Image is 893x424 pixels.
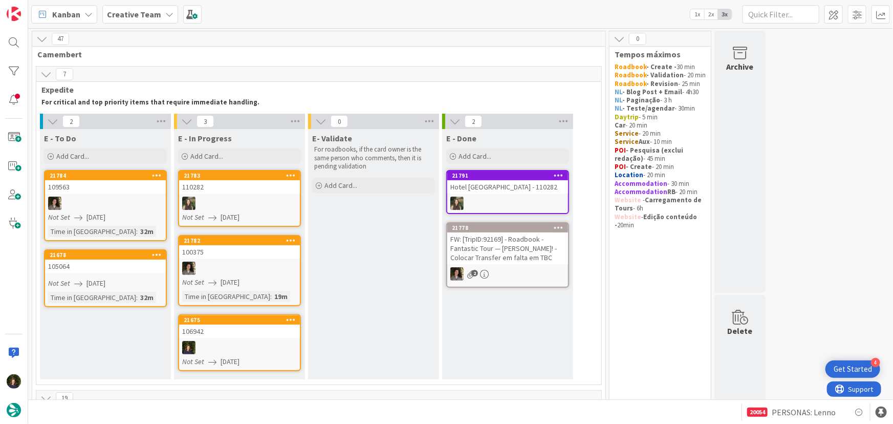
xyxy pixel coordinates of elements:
[615,163,706,171] p: - 20 min
[44,133,76,143] span: E - To Do
[615,113,706,121] p: - 5 min
[45,171,166,180] div: 21784
[871,358,880,367] div: 4
[615,104,706,113] p: - 30min
[446,133,476,143] span: E - Done
[704,9,718,19] span: 2x
[452,172,568,179] div: 21791
[179,245,300,259] div: 100375
[447,267,568,281] div: MS
[450,197,464,210] img: IG
[179,262,300,275] div: MS
[615,88,622,96] strong: NL
[312,133,352,143] span: E- Validate
[615,146,685,163] strong: - Pesquisa (exclui redação)
[728,325,753,337] div: Delete
[615,196,703,213] strong: Carregamento de Tours
[646,79,678,88] strong: - Revision
[45,260,166,273] div: 105064
[314,145,433,171] p: For roadbooks, if the card owner is the same person who comments, then it is pending validation
[324,181,357,190] span: Add Card...
[615,96,706,104] p: - 3 h
[615,138,706,146] p: - 10 min
[178,170,301,227] a: 21783110282IGNot Set[DATE]
[615,71,706,79] p: - 20 min
[179,236,300,259] div: 21782100375
[182,341,195,354] img: MC
[615,213,706,230] p: - 20min
[178,314,301,371] a: 21675106942MCNot Set[DATE]
[331,115,348,128] span: 0
[182,357,204,366] i: Not Set
[447,180,568,194] div: Hotel [GEOGRAPHIC_DATA] - 110282
[622,96,660,104] strong: - Paginação
[86,212,105,223] span: [DATE]
[615,79,646,88] strong: Roadbook
[182,291,270,302] div: Time in [GEOGRAPHIC_DATA]
[50,251,166,259] div: 21678
[727,60,754,73] div: Archive
[56,68,73,80] span: 7
[639,137,650,146] strong: Aux
[446,222,569,288] a: 21778FW: [TripID:92169] - Roadbook - Fantastic Tour — [PERSON_NAME]! - Colocar Transfer em falta ...
[615,62,646,71] strong: Roadbook
[190,152,223,161] span: Add Card...
[622,104,674,113] strong: - Teste/agendar
[179,197,300,210] div: IG
[615,71,646,79] strong: Roadbook
[179,171,300,180] div: 21783
[45,171,166,194] div: 21784109563
[622,88,682,96] strong: - Blog Post + Email
[179,236,300,245] div: 21782
[615,180,706,188] p: - 30 min
[615,96,622,104] strong: NL
[48,279,70,288] i: Not Set
[178,133,232,143] span: E - In Progress
[221,212,239,223] span: [DATE]
[7,7,21,21] img: Visit kanbanzone.com
[48,213,70,222] i: Not Set
[615,187,667,196] strong: Accommodation
[45,180,166,194] div: 109563
[221,277,239,288] span: [DATE]
[629,33,646,45] span: 0
[179,325,300,338] div: 106942
[182,262,195,275] img: MS
[48,197,61,210] img: MS
[45,250,166,260] div: 21678
[56,152,89,161] span: Add Card...
[272,291,290,302] div: 19m
[615,63,706,71] p: 30 min
[447,171,568,194] div: 21791Hotel [GEOGRAPHIC_DATA] - 110282
[178,235,301,306] a: 21782100375MSNot Set[DATE]Time in [GEOGRAPHIC_DATA]:19m
[447,232,568,264] div: FW: [TripID:92169] - Roadbook - Fantastic Tour — [PERSON_NAME]! - Colocar Transfer em falta em TBC
[615,121,625,130] strong: Car
[138,226,156,237] div: 32m
[450,267,464,281] img: MS
[184,237,300,244] div: 21782
[62,115,80,128] span: 2
[179,180,300,194] div: 110282
[465,115,482,128] span: 2
[446,170,569,214] a: 21791Hotel [GEOGRAPHIC_DATA] - 110282IG
[615,146,706,163] p: - 45 min
[615,171,643,179] strong: Location
[834,364,872,374] div: Get Started
[52,8,80,20] span: Kanban
[615,171,706,179] p: - 20 min
[447,223,568,264] div: 21778FW: [TripID:92169] - Roadbook - Fantastic Tour — [PERSON_NAME]! - Colocar Transfer em falta ...
[646,62,677,71] strong: - Create -
[615,49,698,59] span: Tempos máximos
[182,213,204,222] i: Not Set
[179,171,300,194] div: 21783110282
[138,292,156,303] div: 32m
[615,113,639,121] strong: Daytrip
[182,278,204,287] i: Not Set
[718,9,732,19] span: 3x
[615,196,706,213] p: - - 6h
[615,129,639,138] strong: Service
[184,316,300,324] div: 21675
[615,213,641,221] strong: Website
[615,137,639,146] strong: Service
[182,197,195,210] img: IG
